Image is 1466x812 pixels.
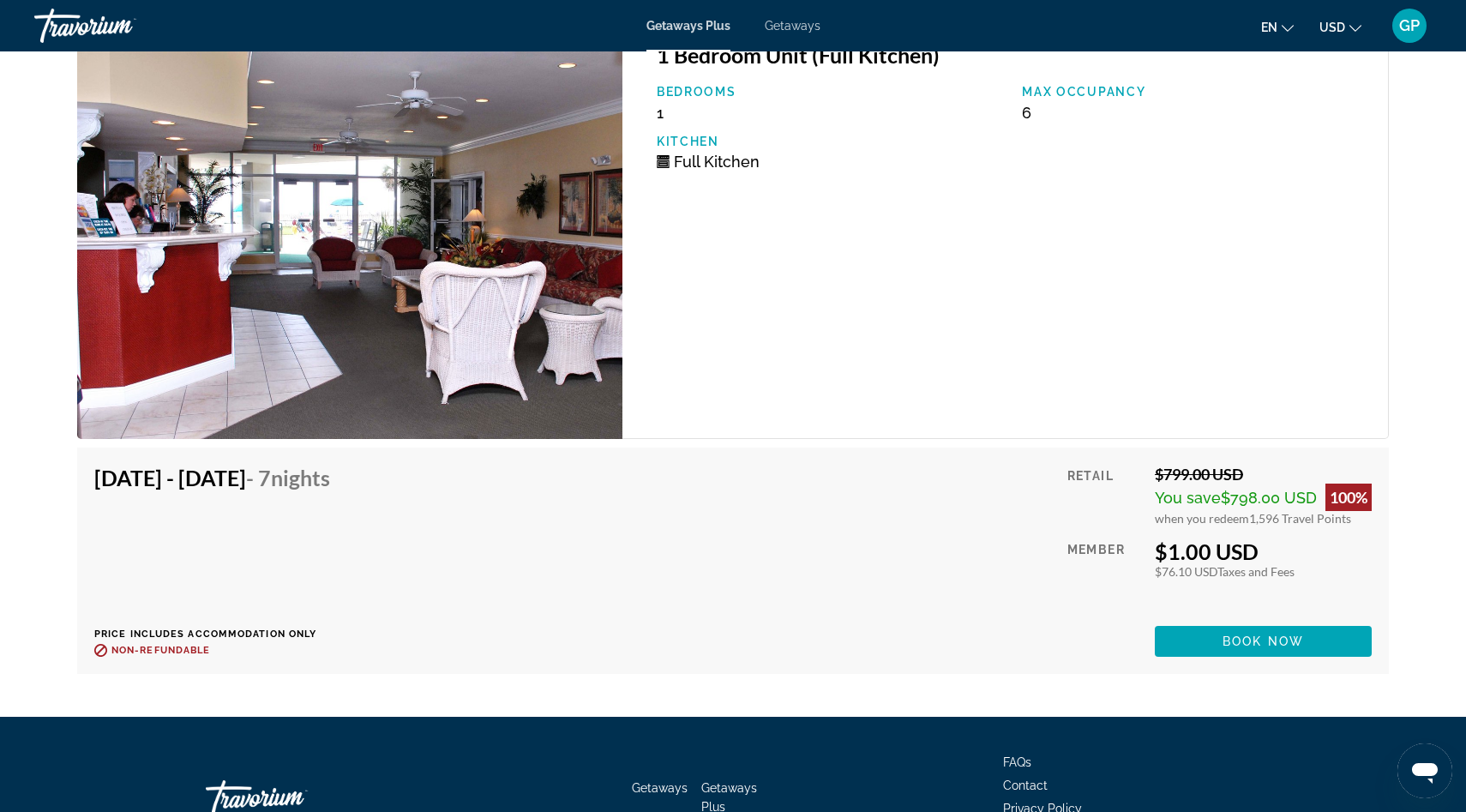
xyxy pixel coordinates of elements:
[657,135,1006,148] p: Kitchen
[1221,489,1317,507] span: $798.00 USD
[111,645,210,656] span: Non-refundable
[1022,104,1031,122] span: 6
[1003,755,1031,769] a: FAQs
[77,24,622,439] img: Sapphire Resorts @ Holiday Beach Resort-Destin
[632,781,688,795] a: Getaways
[657,85,1006,99] p: Bedrooms
[1399,17,1420,34] span: GP
[271,465,330,490] span: Nights
[1387,8,1432,44] button: User Menu
[1003,779,1048,792] a: Contact
[246,465,330,490] span: - 7
[1155,626,1372,657] button: Book now
[1261,15,1294,39] button: Change language
[674,153,760,171] span: Full Kitchen
[94,465,330,490] h4: [DATE] - [DATE]
[1319,15,1361,39] button: Change currency
[646,19,730,33] a: Getaways Plus
[1223,635,1304,648] span: Book now
[657,104,664,122] span: 1
[1261,21,1277,34] span: en
[1397,743,1452,798] iframe: Button to launch messaging window
[765,19,820,33] a: Getaways
[1249,511,1351,526] span: 1,596 Travel Points
[1319,21,1345,34] span: USD
[1155,465,1372,484] div: $799.00 USD
[1325,484,1372,511] div: 100%
[1155,489,1221,507] span: You save
[1067,538,1142,613] div: Member
[1155,511,1249,526] span: when you redeem
[1217,564,1295,579] span: Taxes and Fees
[94,629,343,640] p: Price includes accommodation only
[1155,538,1372,564] div: $1.00 USD
[1155,564,1372,579] div: $76.10 USD
[34,3,206,48] a: Travorium
[657,42,1371,68] h3: 1 Bedroom Unit (Full Kitchen)
[1022,85,1371,99] p: Max Occupancy
[1067,465,1142,526] div: Retail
